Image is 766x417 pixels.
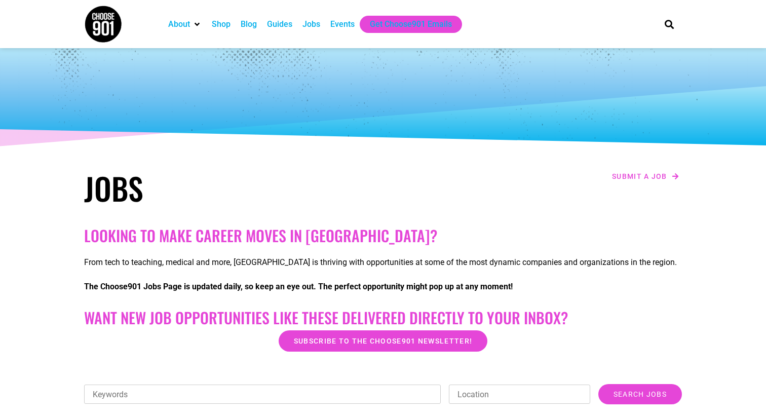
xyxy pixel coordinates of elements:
a: Submit a job [609,170,682,183]
a: Jobs [302,18,320,30]
a: About [168,18,190,30]
a: Shop [212,18,231,30]
div: Search [661,16,678,32]
input: Location [449,385,590,404]
input: Keywords [84,385,441,404]
p: From tech to teaching, medical and more, [GEOGRAPHIC_DATA] is thriving with opportunities at some... [84,256,682,269]
a: Blog [241,18,257,30]
h1: Jobs [84,170,378,206]
a: Get Choose901 Emails [370,18,452,30]
div: About [163,16,207,33]
a: Events [330,18,355,30]
nav: Main nav [163,16,647,33]
h2: Want New Job Opportunities like these Delivered Directly to your Inbox? [84,309,682,327]
h2: Looking to make career moves in [GEOGRAPHIC_DATA]? [84,226,682,245]
span: Subscribe to the Choose901 newsletter! [294,337,472,345]
a: Guides [267,18,292,30]
strong: The Choose901 Jobs Page is updated daily, so keep an eye out. The perfect opportunity might pop u... [84,282,513,291]
input: Search Jobs [598,384,682,404]
span: Submit a job [612,173,667,180]
a: Subscribe to the Choose901 newsletter! [279,330,487,352]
